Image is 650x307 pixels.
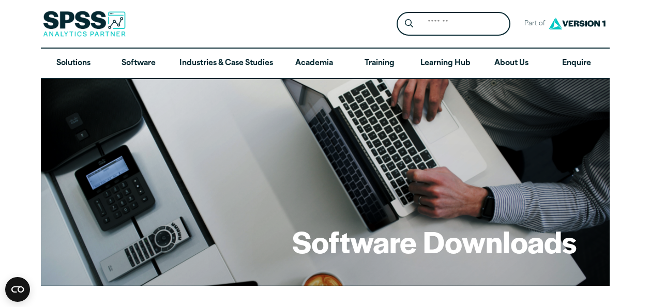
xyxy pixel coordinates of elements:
[412,49,479,79] a: Learning Hub
[43,11,126,37] img: SPSS Analytics Partner
[546,14,608,33] img: Version1 Logo
[106,49,171,79] a: Software
[171,49,281,79] a: Industries & Case Studies
[346,49,412,79] a: Training
[399,14,418,34] button: Search magnifying glass icon
[5,277,30,302] button: Open CMP widget
[405,19,413,28] svg: Search magnifying glass icon
[292,221,577,262] h1: Software Downloads
[281,49,346,79] a: Academia
[41,49,106,79] a: Solutions
[397,12,510,36] form: Site Header Search Form
[519,17,546,32] span: Part of
[544,49,609,79] a: Enquire
[41,49,610,79] nav: Desktop version of site main menu
[479,49,544,79] a: About Us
